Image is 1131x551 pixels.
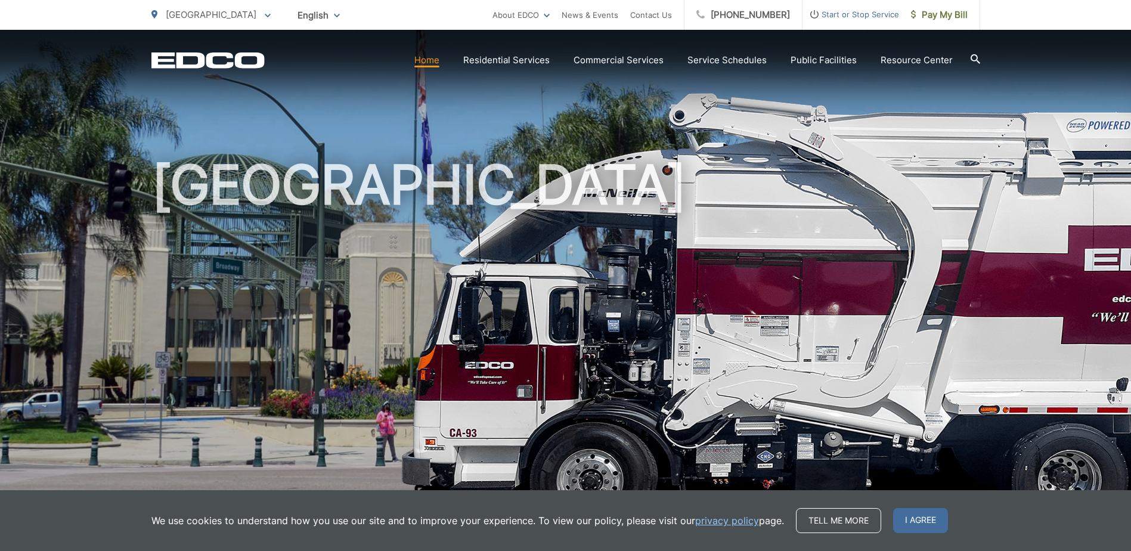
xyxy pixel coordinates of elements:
[687,53,767,67] a: Service Schedules
[166,9,256,20] span: [GEOGRAPHIC_DATA]
[881,53,953,67] a: Resource Center
[893,508,948,533] span: I agree
[289,5,349,26] span: English
[151,155,980,533] h1: [GEOGRAPHIC_DATA]
[151,52,265,69] a: EDCD logo. Return to the homepage.
[791,53,857,67] a: Public Facilities
[796,508,881,533] a: Tell me more
[562,8,618,22] a: News & Events
[630,8,672,22] a: Contact Us
[414,53,439,67] a: Home
[492,8,550,22] a: About EDCO
[463,53,550,67] a: Residential Services
[695,513,759,528] a: privacy policy
[574,53,664,67] a: Commercial Services
[911,8,968,22] span: Pay My Bill
[151,513,784,528] p: We use cookies to understand how you use our site and to improve your experience. To view our pol...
